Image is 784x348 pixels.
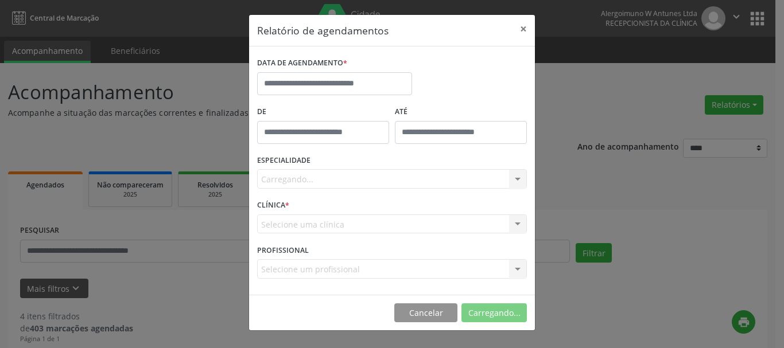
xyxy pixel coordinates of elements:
h5: Relatório de agendamentos [257,23,389,38]
label: ATÉ [395,103,527,121]
label: De [257,103,389,121]
label: CLÍNICA [257,197,289,214]
button: Cancelar [394,303,457,323]
label: DATA DE AGENDAMENTO [257,54,347,72]
label: ESPECIALIDADE [257,152,311,170]
label: PROFISSIONAL [257,241,309,259]
button: Carregando... [461,303,527,323]
button: Close [512,15,535,43]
